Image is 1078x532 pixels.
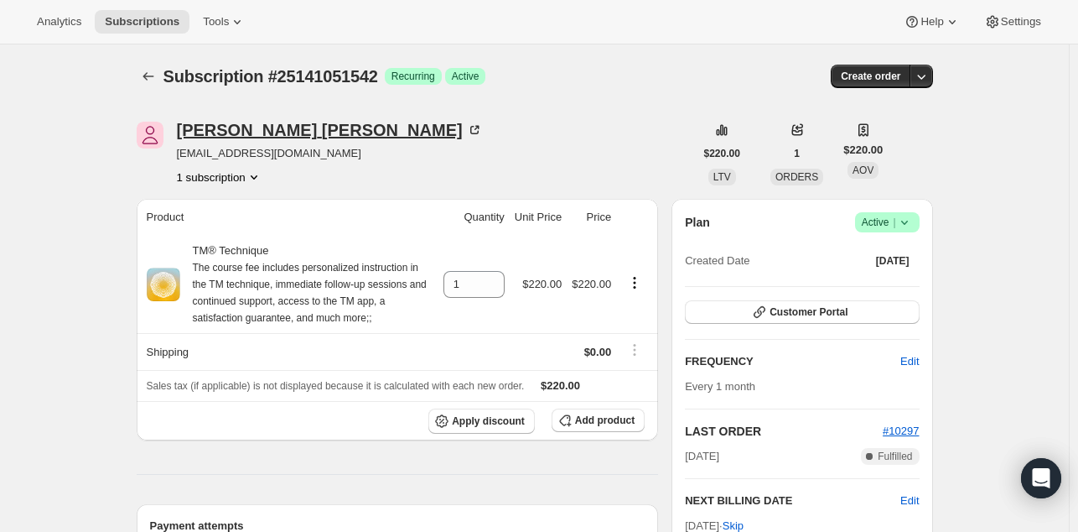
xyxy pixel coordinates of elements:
[866,249,920,273] button: [DATE]
[567,199,616,236] th: Price
[685,519,744,532] span: [DATE] ·
[1001,15,1041,29] span: Settings
[770,305,847,319] span: Customer Portal
[685,353,900,370] h2: FREQUENCY
[27,10,91,34] button: Analytics
[428,409,535,434] button: Apply discount
[713,171,731,183] span: LTV
[883,425,919,437] a: #10297
[685,380,755,393] span: Every 1 month
[878,450,912,463] span: Fulfilled
[552,409,645,432] button: Add product
[685,448,719,465] span: [DATE]
[438,199,510,236] th: Quantity
[876,254,910,268] span: [DATE]
[704,147,740,160] span: $220.00
[105,15,179,29] span: Subscriptions
[541,379,580,392] span: $220.00
[843,142,883,159] span: $220.00
[685,300,919,324] button: Customer Portal
[584,346,612,358] span: $0.00
[95,10,189,34] button: Subscriptions
[893,216,895,229] span: |
[137,199,438,236] th: Product
[177,169,262,185] button: Product actions
[685,493,900,509] h2: NEXT BILLING DATE
[890,348,929,375] button: Edit
[621,274,648,292] button: Product actions
[685,214,710,231] h2: Plan
[794,147,800,160] span: 1
[137,333,438,370] th: Shipping
[575,414,635,427] span: Add product
[137,65,160,88] button: Subscriptions
[147,380,525,392] span: Sales tax (if applicable) is not displayed because it is calculated with each new order.
[621,341,648,359] button: Shipping actions
[784,142,810,165] button: 1
[775,171,818,183] span: ORDERS
[452,70,479,83] span: Active
[694,142,750,165] button: $220.00
[862,214,913,231] span: Active
[137,122,163,149] span: Jeremy Bronen
[391,70,435,83] span: Recurring
[522,278,562,290] span: $220.00
[920,15,943,29] span: Help
[177,145,483,162] span: [EMAIL_ADDRESS][DOMAIN_NAME]
[203,15,229,29] span: Tools
[37,15,81,29] span: Analytics
[841,70,900,83] span: Create order
[193,262,427,324] small: The course fee includes personalized instruction in the TM technique, immediate follow-up session...
[510,199,567,236] th: Unit Price
[900,353,919,370] span: Edit
[831,65,910,88] button: Create order
[180,243,433,326] div: TM® Technique
[177,122,483,138] div: [PERSON_NAME] [PERSON_NAME]
[853,164,873,176] span: AOV
[572,278,611,290] span: $220.00
[147,268,180,301] img: product img
[685,253,749,269] span: Created Date
[974,10,1051,34] button: Settings
[193,10,256,34] button: Tools
[163,67,378,86] span: Subscription #25141051542
[685,423,883,440] h2: LAST ORDER
[883,423,919,440] button: #10297
[452,415,525,428] span: Apply discount
[894,10,970,34] button: Help
[1021,458,1061,498] div: Open Intercom Messenger
[900,493,919,509] button: Edit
